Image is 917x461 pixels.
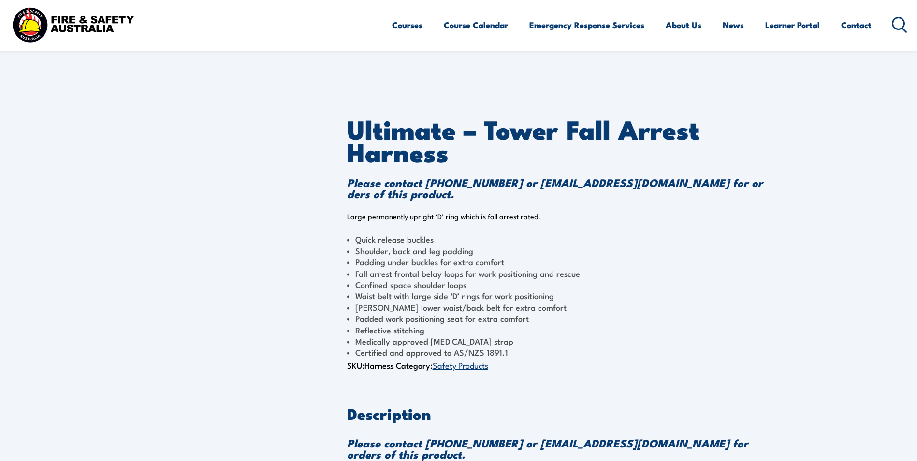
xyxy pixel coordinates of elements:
[529,12,644,38] a: Emergency Response Services
[364,359,393,371] span: Harness
[347,290,768,301] li: Waist belt with large side ‘D’ rings for work positioning
[396,359,488,371] span: Category:
[347,335,768,346] li: Medically approved [MEDICAL_DATA] strap
[347,245,768,256] li: Shoulder, back and leg padding
[347,302,768,313] li: [PERSON_NAME] lower waist/back belt for extra comfort
[765,12,820,38] a: Learner Portal
[347,268,768,279] li: Fall arrest frontal belay loops for work positioning and rescue
[347,406,768,420] h2: Description
[666,12,701,38] a: About Us
[347,117,768,162] h1: Ultimate – Tower Fall Arrest Harness
[723,12,744,38] a: News
[347,359,393,371] span: SKU:
[433,359,488,371] a: Safety Products
[347,313,768,324] li: Padded work positioning seat for extra comfort
[392,12,422,38] a: Courses
[347,212,768,221] p: Large permanently upright ‘D’ ring which is fall arrest rated.
[347,324,768,335] li: Reflective stitching
[347,233,768,245] li: Quick release buckles
[347,256,768,267] li: Padding under buckles for extra comfort
[347,174,763,202] strong: Please contact [PHONE_NUMBER] or [EMAIL_ADDRESS][DOMAIN_NAME] for orders of this product.
[841,12,872,38] a: Contact
[347,346,768,358] li: Certified and approved to AS/NZS 1891.1
[347,279,768,290] li: Confined space shoulder loops
[444,12,508,38] a: Course Calendar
